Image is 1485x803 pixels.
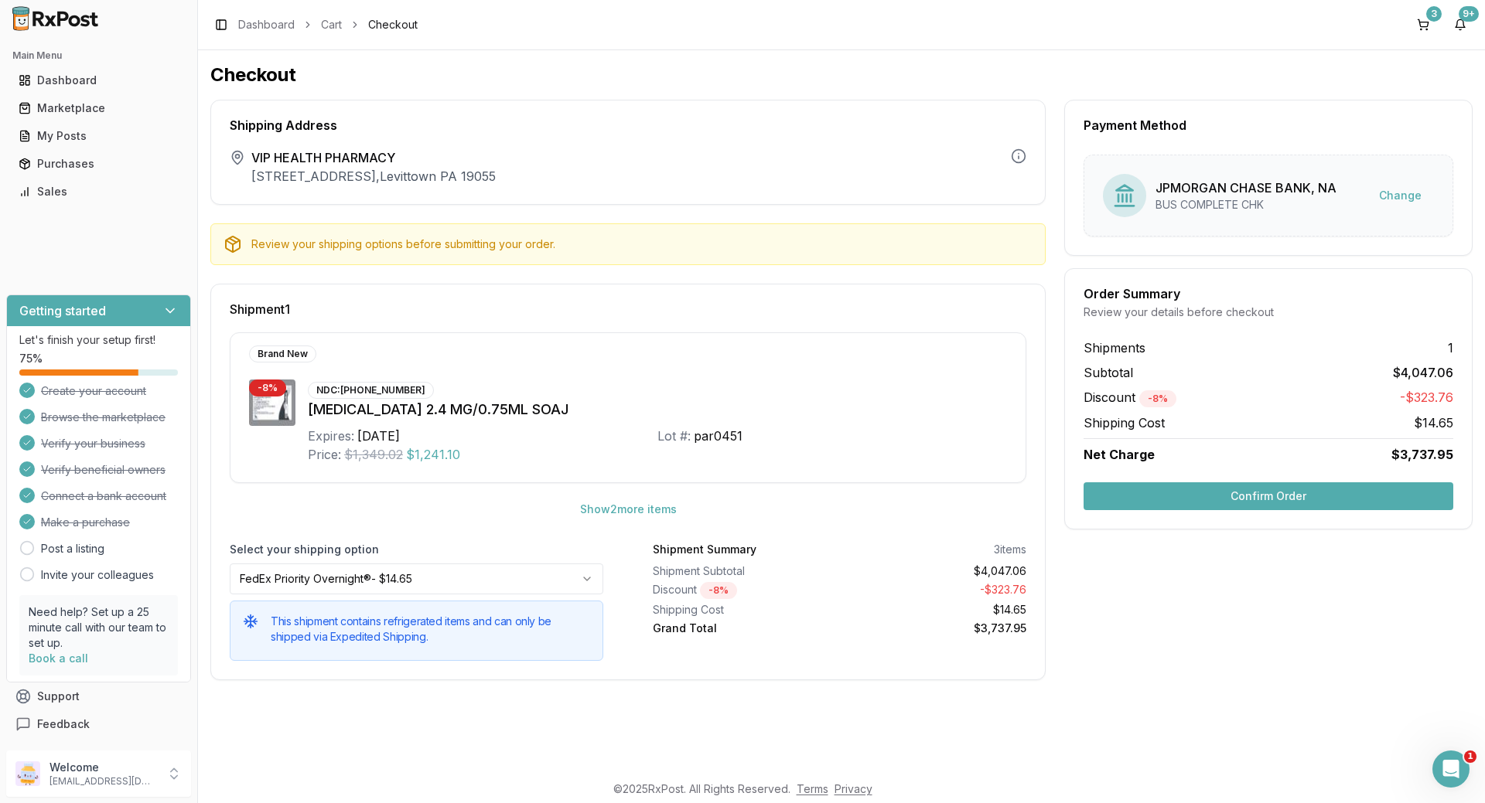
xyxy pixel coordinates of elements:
[41,541,104,556] a: Post a listing
[271,614,590,645] h5: This shipment contains refrigerated items and can only be shipped via Expedited Shipping.
[41,410,166,425] span: Browse the marketplace
[1411,12,1435,37] button: 3
[1426,6,1442,22] div: 3
[230,119,1026,131] div: Shipping Address
[41,567,154,583] a: Invite your colleagues
[321,17,342,32] a: Cart
[49,775,157,788] p: [EMAIL_ADDRESS][DOMAIN_NAME]
[653,582,834,599] div: Discount
[368,17,418,32] span: Checkout
[19,351,43,366] span: 75 %
[249,345,316,362] div: Brand New
[994,542,1026,557] div: 3 items
[1400,388,1453,407] span: -$323.76
[308,427,354,445] div: Expires:
[41,515,130,530] span: Make a purchase
[1084,305,1453,320] div: Review your details before checkout
[249,379,295,426] img: Wegovy 2.4 MG/0.75ML SOAJ
[41,488,166,504] span: Connect a bank account
[846,563,1027,579] div: $4,047.06
[6,682,191,710] button: Support
[12,94,185,122] a: Marketplace
[19,100,179,116] div: Marketplace
[15,761,40,786] img: User avatar
[846,602,1027,618] div: $14.65
[1414,413,1453,432] span: $14.65
[694,427,742,445] div: par0451
[846,621,1027,636] div: $3,737.95
[653,542,756,557] div: Shipment Summary
[19,156,179,172] div: Purchases
[1393,363,1453,382] span: $4,047.06
[568,495,689,523] button: Show2more items
[238,17,418,32] nav: breadcrumb
[653,563,834,579] div: Shipment Subtotal
[210,63,1473,87] h1: Checkout
[6,68,191,93] button: Dashboard
[308,382,434,399] div: NDC: [PHONE_NUMBER]
[19,301,106,320] h3: Getting started
[1156,197,1336,213] div: BUS COMPLETE CHK
[1084,390,1176,405] span: Discount
[29,652,88,665] a: Book a call
[308,399,1007,420] div: [MEDICAL_DATA] 2.4 MG/0.75ML SOAJ
[12,178,185,206] a: Sales
[1084,119,1453,131] div: Payment Method
[251,148,496,167] span: VIP HEALTH PHARMACY
[29,604,169,651] p: Need help? Set up a 25 minute call with our team to set up.
[41,436,145,451] span: Verify your business
[12,122,185,150] a: My Posts
[12,49,185,62] h2: Main Menu
[1084,288,1453,300] div: Order Summary
[653,621,834,636] div: Grand Total
[251,167,496,185] p: [STREET_ADDRESS] , Levittown PA 19055
[251,236,1033,252] div: Review your shipping options before submitting your order.
[653,602,834,618] div: Shipping Cost
[6,710,191,738] button: Feedback
[1391,445,1453,464] span: $3,737.95
[344,445,403,464] span: $1,349.02
[1084,339,1145,357] span: Shipments
[230,303,290,315] span: Shipment 1
[1367,182,1434,209] button: Change
[1084,447,1155,462] span: Net Charge
[357,427,400,445] div: [DATE]
[308,445,341,464] div: Price:
[6,151,191,176] button: Purchases
[12,150,185,178] a: Purchases
[797,782,828,795] a: Terms
[6,96,191,121] button: Marketplace
[19,332,178,348] p: Let's finish your setup first!
[12,66,185,94] a: Dashboard
[1084,413,1165,432] span: Shipping Cost
[41,383,146,399] span: Create your account
[19,73,179,88] div: Dashboard
[19,128,179,144] div: My Posts
[406,445,460,464] span: $1,241.10
[657,427,691,445] div: Lot #:
[1084,482,1453,510] button: Confirm Order
[1084,363,1133,382] span: Subtotal
[1156,179,1336,197] div: JPMORGAN CHASE BANK, NA
[238,17,295,32] a: Dashboard
[6,124,191,148] button: My Posts
[49,760,157,775] p: Welcome
[1448,339,1453,357] span: 1
[1464,750,1476,763] span: 1
[19,184,179,199] div: Sales
[1448,12,1473,37] button: 9+
[6,179,191,204] button: Sales
[700,582,737,599] div: - 8 %
[835,782,872,795] a: Privacy
[1459,6,1479,22] div: 9+
[1432,750,1470,788] iframe: Intercom live chat
[846,582,1027,599] div: - $323.76
[6,6,105,31] img: RxPost Logo
[249,379,286,396] div: - 8 %
[41,462,166,478] span: Verify beneficial owners
[37,716,90,732] span: Feedback
[1139,390,1176,407] div: - 8 %
[230,542,603,557] label: Select your shipping option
